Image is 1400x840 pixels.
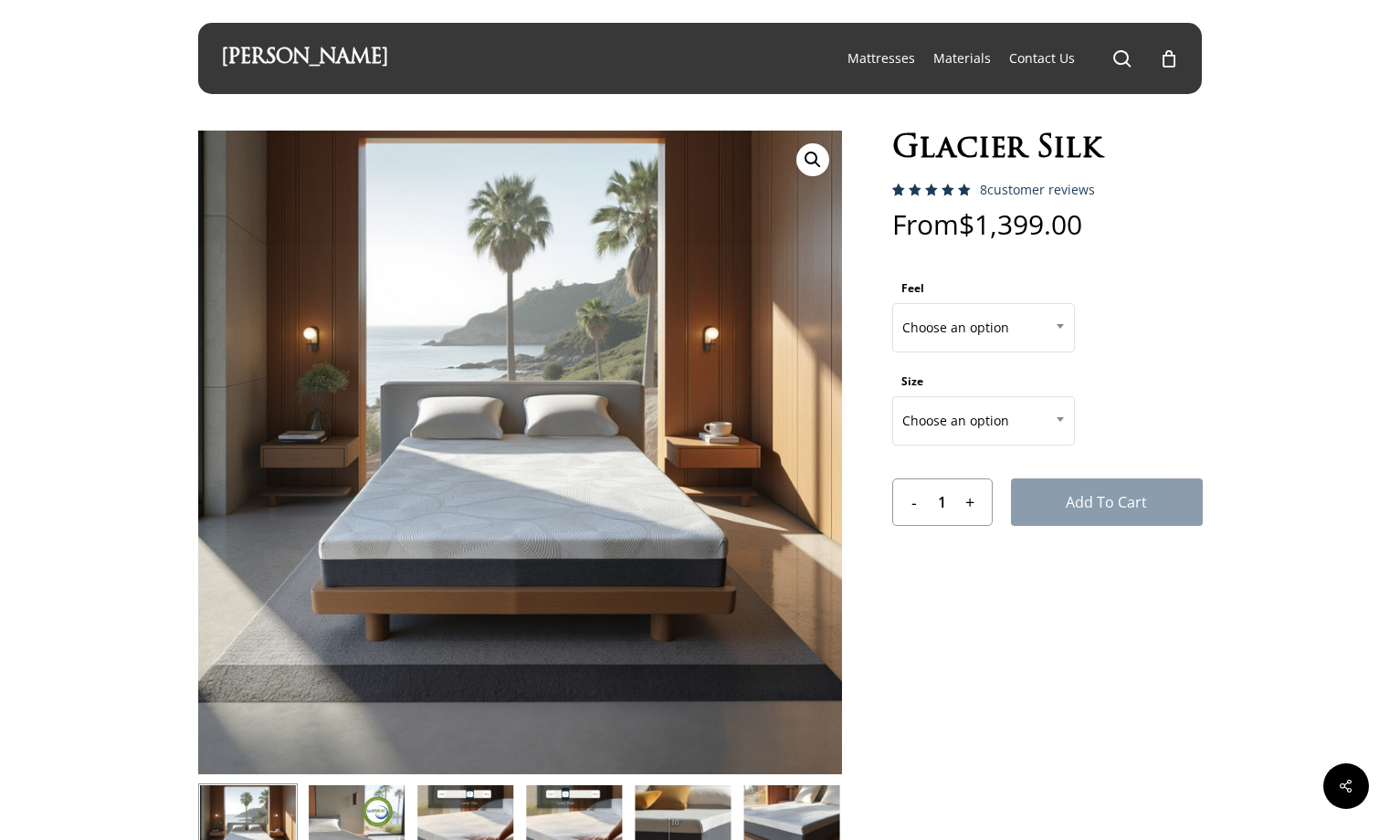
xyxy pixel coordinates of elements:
[892,211,1203,274] p: From
[960,479,992,525] input: +
[838,23,1179,94] nav: Main Menu
[901,280,924,296] label: Feel
[933,49,991,67] span: Materials
[1159,48,1179,68] a: Cart
[847,49,915,67] span: Mattresses
[980,183,1095,197] a: 8customer reviews
[892,396,1075,446] span: Choose an option
[893,309,1074,347] span: Choose an option
[893,479,925,525] input: -
[892,184,971,196] div: Rated 5.00 out of 5
[847,49,915,68] a: Mattresses
[892,184,902,214] span: 8
[933,49,991,68] a: Materials
[1011,478,1203,526] button: Add to cart
[959,205,1082,243] bdi: 1,399.00
[221,48,388,68] a: [PERSON_NAME]
[901,373,923,389] label: Size
[796,143,829,176] a: View full-screen image gallery
[1009,49,1075,67] span: Contact Us
[893,402,1074,440] span: Choose an option
[959,205,974,243] span: $
[892,303,1075,352] span: Choose an option
[892,184,971,273] span: Rated out of 5 based on customer ratings
[892,131,1203,169] h1: Glacier Silk
[924,479,959,525] input: Product quantity
[1009,49,1075,68] a: Contact Us
[980,181,987,198] span: 8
